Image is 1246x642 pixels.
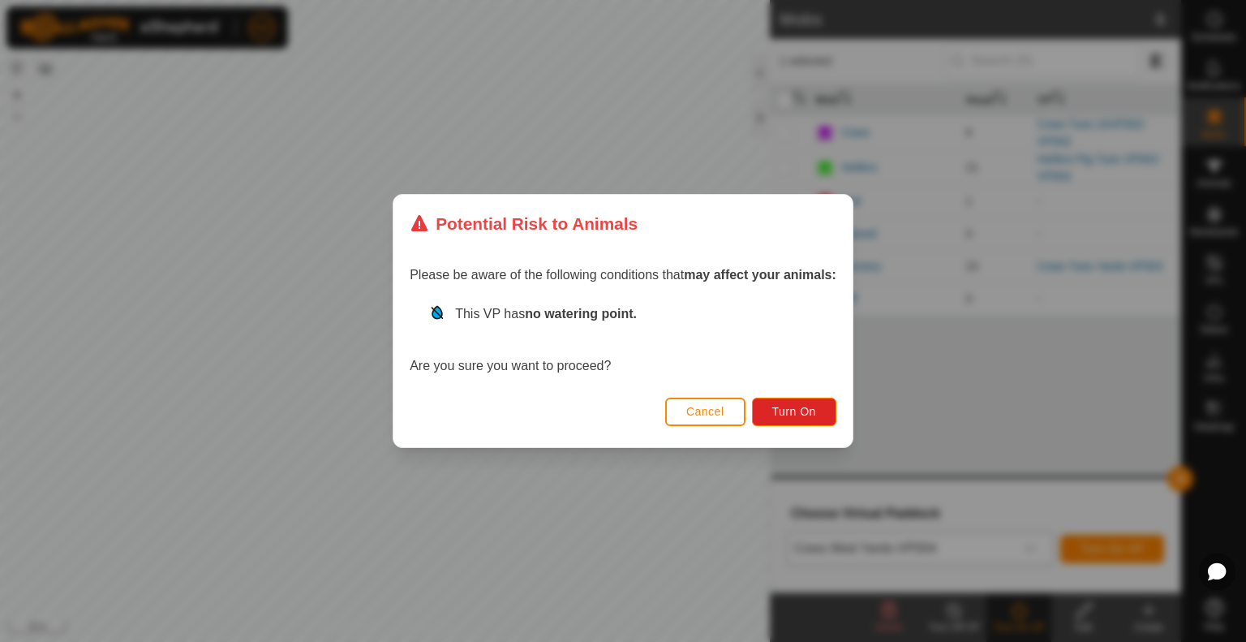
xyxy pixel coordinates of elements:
strong: may affect your animals: [684,268,836,282]
span: Please be aware of the following conditions that [410,268,836,282]
span: This VP has [455,307,637,321]
span: Turn On [772,405,816,418]
span: Cancel [686,405,724,418]
div: Are you sure you want to proceed? [410,304,836,376]
button: Turn On [752,398,836,426]
div: Potential Risk to Animals [410,211,638,236]
strong: no watering point. [525,307,637,321]
button: Cancel [665,398,745,426]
